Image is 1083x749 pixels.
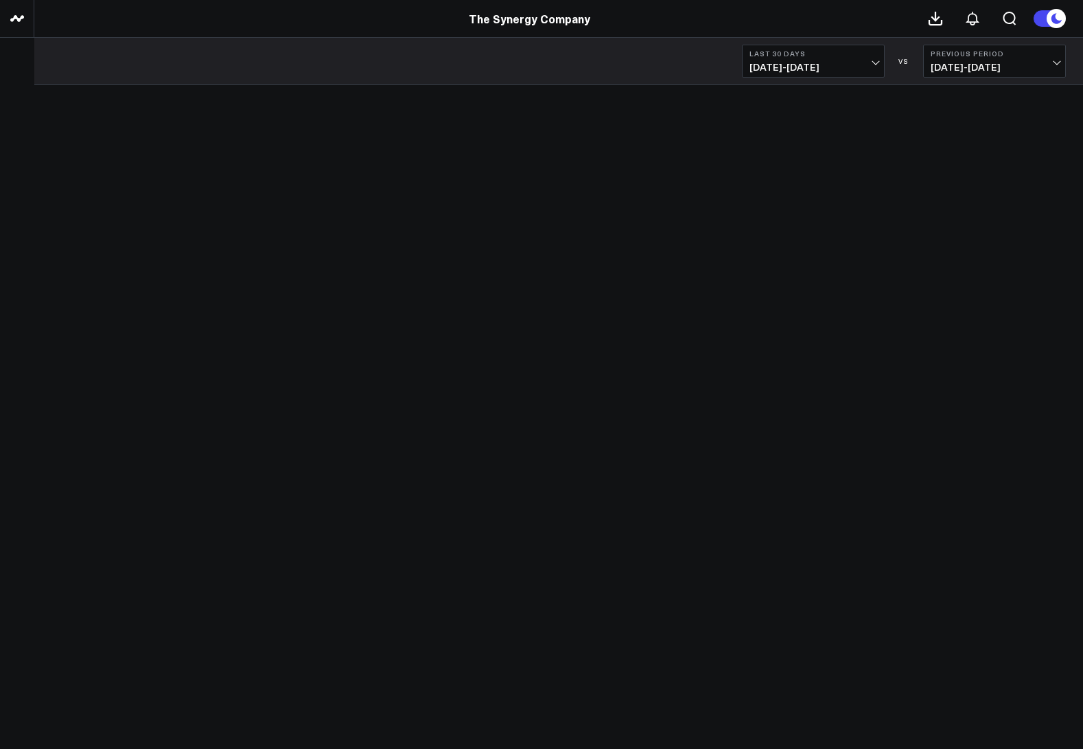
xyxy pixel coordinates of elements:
[749,62,877,73] span: [DATE] - [DATE]
[749,49,877,58] b: Last 30 Days
[742,45,885,78] button: Last 30 Days[DATE]-[DATE]
[892,57,916,65] div: VS
[931,49,1058,58] b: Previous Period
[469,11,590,26] a: The Synergy Company
[931,62,1058,73] span: [DATE] - [DATE]
[923,45,1066,78] button: Previous Period[DATE]-[DATE]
